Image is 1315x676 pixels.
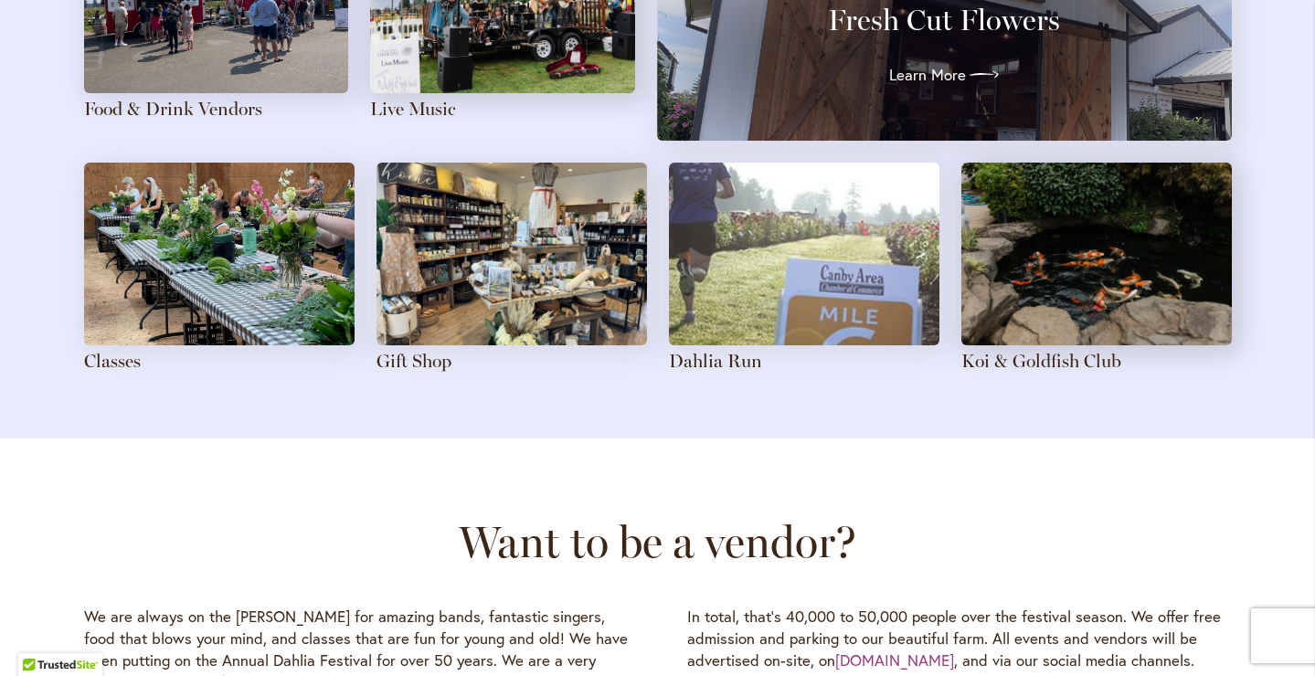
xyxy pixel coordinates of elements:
a: Koi & Goldfish Club [961,350,1121,372]
span: Learn More [889,64,966,86]
a: Dahlia Run [669,350,762,372]
img: A runner passes the mile 6 sign in a field of dahlias [669,163,939,345]
img: Blank canvases are set up on long tables in anticipation of an art class [84,163,355,345]
h3: Fresh Cut Flowers [690,2,1198,38]
p: In total, that's 40,000 to 50,000 people over the festival season. We offer free admission and pa... [687,606,1232,671]
img: The dahlias themed gift shop has a feature table in the center, with shelves of local and special... [376,163,647,345]
a: Gift Shop [376,350,451,372]
a: Food & Drink Vendors [84,98,262,120]
a: Classes [84,350,141,372]
a: Learn More [889,60,999,90]
h2: Want to be a vendor? [73,516,1243,567]
img: Orange and white mottled koi swim in a rock-lined pond [961,163,1232,345]
a: Live Music [370,98,456,120]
